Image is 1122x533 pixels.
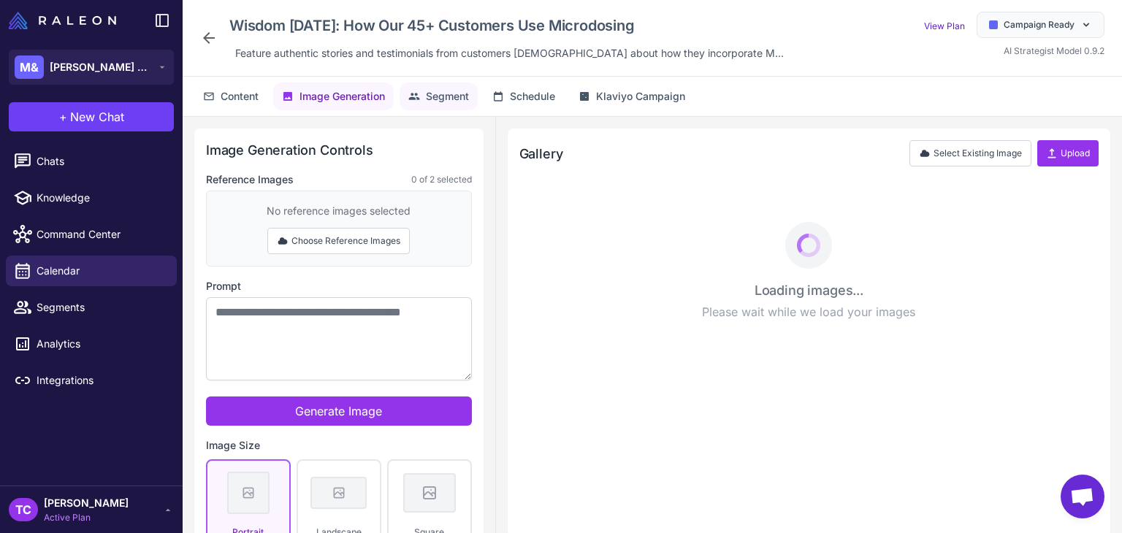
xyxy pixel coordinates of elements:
a: Command Center [6,219,177,250]
h2: Image Generation Controls [206,140,472,160]
span: Segment [426,88,469,104]
button: +New Chat [9,102,174,131]
button: Generate Image [206,396,472,426]
span: + [59,108,67,126]
a: Knowledge [6,183,177,213]
span: [PERSON_NAME] & [PERSON_NAME] [50,59,152,75]
button: Select Existing Image [909,140,1031,166]
span: Segments [37,299,165,315]
button: Segment [400,83,478,110]
img: Raleon Logo [9,12,116,29]
span: Analytics [37,336,165,352]
span: Feature authentic stories and testimonials from customers [DEMOGRAPHIC_DATA] about how they incor... [235,45,784,61]
p: Please wait while we load your images [522,303,1096,321]
span: Calendar [37,263,165,279]
span: AI Strategist Model 0.9.2 [1004,45,1104,56]
div: Click to edit description [229,42,790,64]
h3: Loading images... [522,280,1096,300]
span: Chats [37,153,165,169]
label: Image Size [206,437,472,453]
span: [PERSON_NAME] [44,495,129,511]
span: Content [221,88,259,104]
a: Calendar [6,256,177,286]
div: M& [15,55,44,79]
button: M&[PERSON_NAME] & [PERSON_NAME] [9,50,174,85]
button: Schedule [484,83,564,110]
a: Open chat [1061,475,1104,518]
span: Active Plan [44,511,129,524]
a: Chats [6,146,177,177]
label: Prompt [206,278,472,294]
a: Analytics [6,329,177,359]
span: Integrations [37,372,165,388]
span: Knowledge [37,190,165,206]
h2: Gallery [519,144,563,164]
span: Image Generation [299,88,385,104]
span: Command Center [37,226,165,242]
button: Content [194,83,267,110]
label: Reference Images [206,172,294,188]
div: No reference images selected [267,203,411,219]
a: View Plan [924,20,965,31]
button: Image Generation [273,83,394,110]
a: Integrations [6,365,177,396]
span: Klaviyo Campaign [596,88,685,104]
span: New Chat [70,108,124,126]
button: Choose Reference Images [267,228,410,254]
button: Upload [1037,140,1099,166]
span: 0 of 2 selected [411,173,472,186]
div: TC [9,498,38,521]
span: Generate Image [295,404,382,418]
span: Campaign Ready [1004,18,1075,31]
div: Click to edit campaign name [224,12,790,39]
a: Segments [6,292,177,323]
span: Schedule [510,88,555,104]
button: Klaviyo Campaign [570,83,694,110]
